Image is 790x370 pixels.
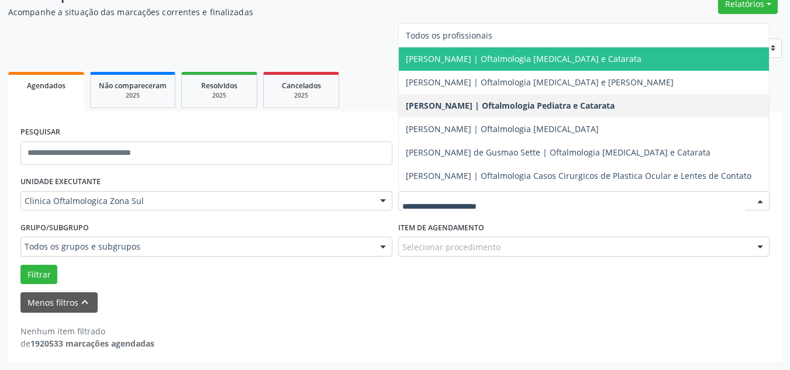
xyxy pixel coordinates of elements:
div: de [20,337,154,350]
button: Filtrar [20,265,57,285]
span: Não compareceram [99,81,167,91]
span: Resolvidos [201,81,237,91]
span: [PERSON_NAME] | Oftalmologia Casos Cirurgicos de Plastica Ocular e Lentes de Contato [406,170,751,181]
span: Todos os grupos e subgrupos [25,241,368,253]
span: Clinica Oftalmologica Zona Sul [25,195,368,207]
span: Todos os profissionais [406,30,492,41]
i: keyboard_arrow_up [78,296,91,309]
span: [PERSON_NAME] | Oftalmologia [MEDICAL_DATA] e [PERSON_NAME] [406,77,674,88]
span: [PERSON_NAME] | Oftalmologia [MEDICAL_DATA] e Catarata [406,53,641,64]
button: Menos filtroskeyboard_arrow_up [20,292,98,313]
div: 2025 [190,91,249,100]
strong: 1920533 marcações agendadas [30,338,154,349]
span: Cancelados [282,81,321,91]
div: Nenhum item filtrado [20,325,154,337]
label: UNIDADE EXECUTANTE [20,173,101,191]
label: PESQUISAR [20,123,60,141]
div: 2025 [272,91,330,100]
label: Grupo/Subgrupo [20,219,89,237]
span: [PERSON_NAME] | Oftalmologia [MEDICAL_DATA] [406,123,599,134]
span: Selecionar procedimento [402,241,501,253]
span: [PERSON_NAME] de Gusmao Sette | Oftalmologia [MEDICAL_DATA] e Catarata [406,147,710,158]
div: 2025 [99,91,167,100]
span: [PERSON_NAME] | Oftalmologia Pediatra e Catarata [406,100,615,111]
span: Agendados [27,81,65,91]
label: Item de agendamento [398,219,484,237]
p: Acompanhe a situação das marcações correntes e finalizadas [8,6,550,18]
